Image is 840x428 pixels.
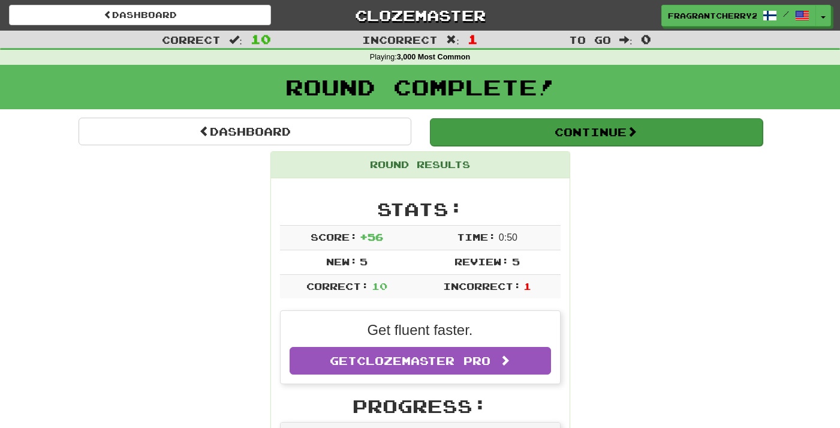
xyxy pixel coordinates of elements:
[362,34,438,46] span: Incorrect
[430,118,763,146] button: Continue
[311,231,357,243] span: Score:
[326,256,357,267] span: New:
[372,280,387,292] span: 10
[280,199,561,219] h2: Stats:
[661,5,816,26] a: FragrantCherry2875 /
[668,10,757,21] span: FragrantCherry2875
[454,256,509,267] span: Review:
[280,396,561,416] h2: Progress:
[619,35,633,45] span: :
[229,35,242,45] span: :
[251,32,271,46] span: 10
[9,5,271,25] a: Dashboard
[783,10,789,18] span: /
[512,256,520,267] span: 5
[290,347,551,375] a: GetClozemaster Pro
[290,320,551,340] p: Get fluent faster.
[523,280,531,292] span: 1
[468,32,478,46] span: 1
[306,280,369,292] span: Correct:
[4,75,836,99] h1: Round Complete!
[443,280,521,292] span: Incorrect:
[397,53,470,61] strong: 3,000 Most Common
[499,232,517,243] span: 0 : 50
[569,34,611,46] span: To go
[271,152,570,178] div: Round Results
[79,118,411,145] a: Dashboard
[357,354,490,367] span: Clozemaster Pro
[162,34,221,46] span: Correct
[457,231,496,243] span: Time:
[641,32,651,46] span: 0
[289,5,551,26] a: Clozemaster
[360,256,368,267] span: 5
[446,35,459,45] span: :
[360,231,383,243] span: + 56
